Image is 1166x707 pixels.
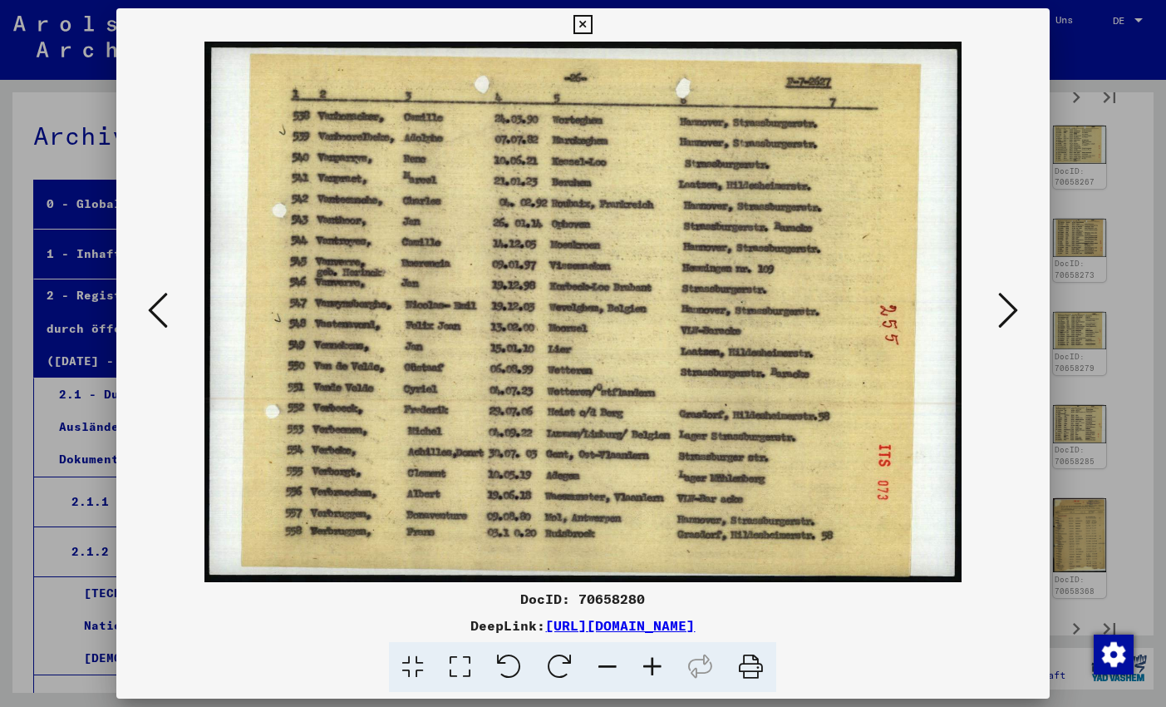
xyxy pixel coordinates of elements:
[116,616,1049,635] div: DeepLink:
[173,42,992,582] img: 001.jpg
[1094,635,1134,675] img: Zustimmung ändern
[116,589,1049,609] div: DocID: 70658280
[545,617,695,634] a: [URL][DOMAIN_NAME]
[1093,634,1133,674] div: Zustimmung ändern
